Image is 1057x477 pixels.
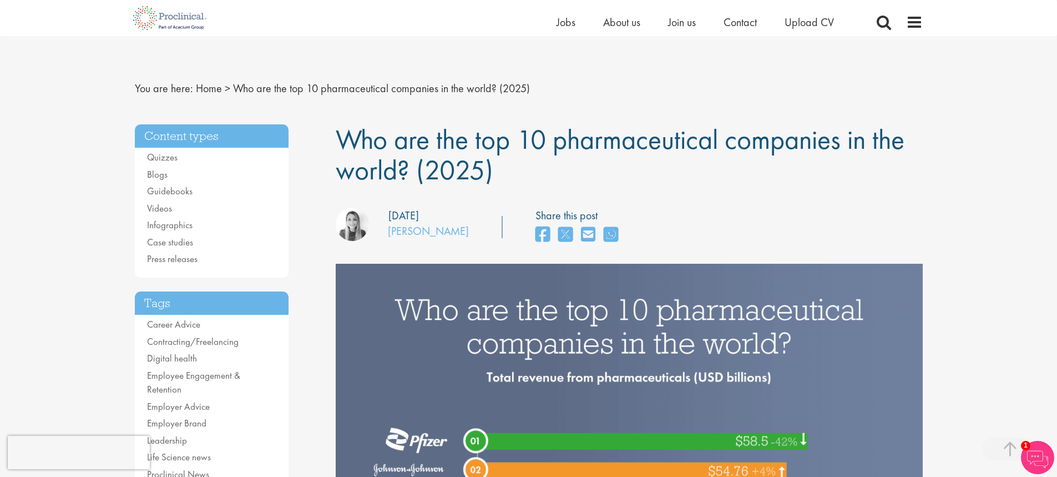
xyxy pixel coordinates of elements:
a: Press releases [147,253,198,265]
a: Employer Brand [147,417,206,429]
img: Chatbot [1021,441,1054,474]
h3: Tags [135,292,289,315]
a: Join us [668,15,696,29]
span: You are here: [135,81,193,96]
a: share on email [581,223,595,247]
a: Blogs [147,168,168,180]
h3: Content types [135,124,289,148]
a: Infographics [147,219,193,231]
a: Guidebooks [147,185,193,197]
a: share on facebook [535,223,550,247]
a: About us [603,15,640,29]
a: Case studies [147,236,193,248]
a: Leadership [147,434,187,446]
span: Who are the top 10 pharmaceutical companies in the world? (2025) [336,122,904,188]
label: Share this post [535,208,624,224]
a: Employer Advice [147,400,210,413]
a: Employee Engagement & Retention [147,369,240,396]
a: Contracting/Freelancing [147,335,239,348]
span: Who are the top 10 pharmaceutical companies in the world? (2025) [233,81,530,96]
a: Quizzes [147,151,178,163]
a: Digital health [147,352,197,364]
iframe: reCAPTCHA [8,436,150,469]
a: [PERSON_NAME] [388,224,469,238]
a: Contact [724,15,757,29]
a: Jobs [557,15,575,29]
a: Career Advice [147,318,200,330]
a: share on whats app [604,223,618,247]
span: > [225,81,230,96]
img: Hannah Burke [336,208,369,241]
span: 1 [1021,441,1030,450]
a: share on twitter [558,223,573,247]
div: [DATE] [388,208,419,224]
a: Upload CV [785,15,834,29]
a: Life Science news [147,451,211,463]
a: breadcrumb link [196,81,222,96]
a: Videos [147,202,172,214]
